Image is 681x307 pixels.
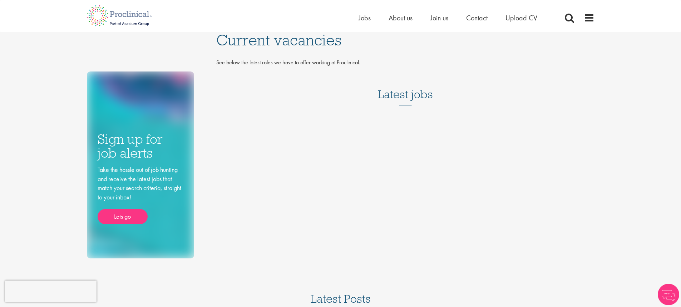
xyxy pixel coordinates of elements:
iframe: reCAPTCHA [5,281,97,302]
a: Upload CV [505,13,537,23]
p: See below the latest roles we have to offer working at Proclinical. [216,59,594,67]
span: Current vacancies [216,30,341,50]
a: Contact [466,13,488,23]
a: Join us [430,13,448,23]
a: Lets go [98,209,148,224]
a: About us [389,13,413,23]
a: Jobs [359,13,371,23]
div: Take the hassle out of job hunting and receive the latest jobs that match your search criteria, s... [98,165,183,224]
img: Chatbot [658,284,679,305]
h3: Latest jobs [378,70,433,105]
h3: Sign up for job alerts [98,132,183,160]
